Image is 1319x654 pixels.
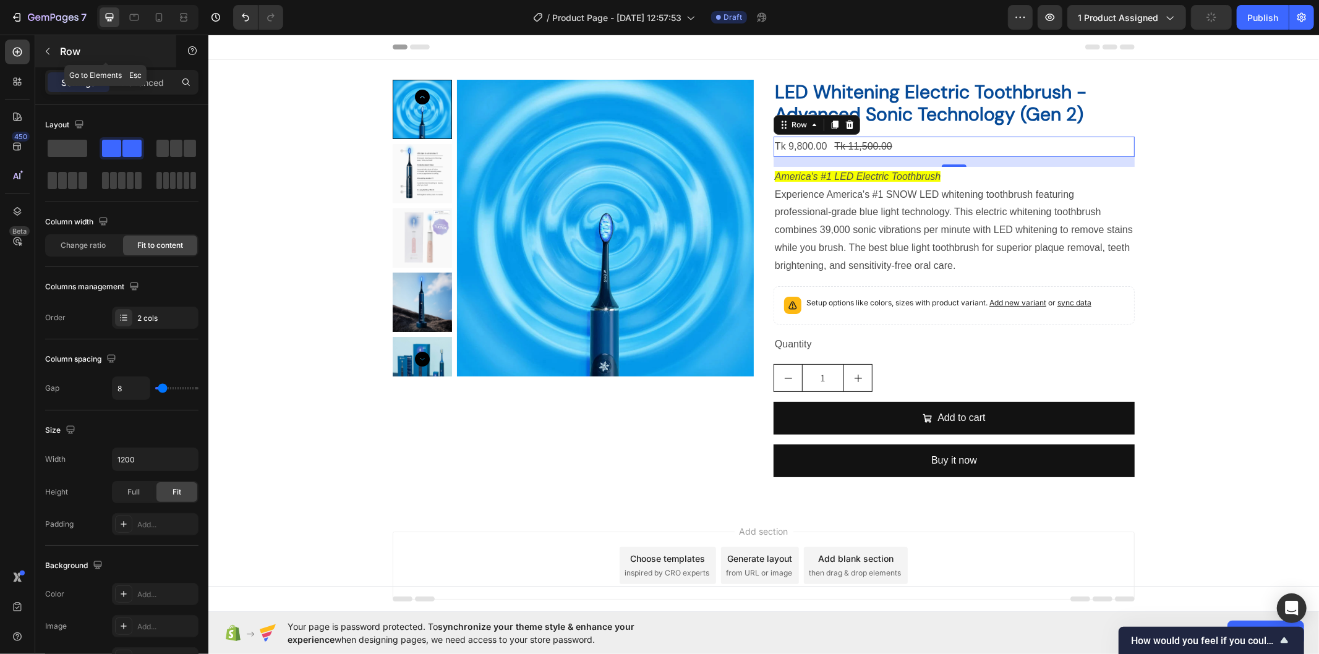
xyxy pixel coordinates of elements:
div: Generate layout [519,517,584,530]
span: Full [127,486,140,498]
span: / [547,11,550,24]
button: Add to cart [565,367,926,400]
span: Fit to content [137,240,183,251]
p: Setup options like colors, sizes with product variant. [598,262,883,274]
div: Undo/Redo [233,5,283,30]
div: Row [581,85,601,96]
div: Background [45,558,105,574]
div: Padding [45,519,74,530]
p: Experience America's #1 SNOW LED whitening toothbrush featuring professional-grade blue light tec... [566,151,925,240]
span: Your page is password protected. To when designing pages, we need access to your store password. [288,620,683,646]
button: Buy it now [565,410,926,443]
i: America's #1 LED Electric Toothbrush [566,137,732,147]
span: Change ratio [61,240,106,251]
div: Height [45,486,68,498]
div: Publish [1247,11,1278,24]
div: Beta [9,226,30,236]
div: Image [45,621,67,632]
span: sync data [849,263,883,273]
p: 7 [81,10,87,25]
p: Row [60,44,165,59]
div: Add... [137,621,195,632]
div: Size [45,422,78,439]
div: Column width [45,214,111,231]
span: 1 product assigned [1078,11,1158,24]
button: 7 [5,5,92,30]
span: or [838,263,883,273]
div: Add blank section [610,517,685,530]
div: Tk 9,800.00 [565,102,620,122]
div: Quantity [565,300,926,320]
div: 2 cols [137,313,195,324]
span: Fit [173,486,181,498]
div: Tk 11,500.00 [625,102,685,122]
span: then drag & drop elements [600,533,693,544]
div: Rich Text Editor. Editing area: main [565,132,926,242]
button: Show survey - How would you feel if you could no longer use GemPages? [1131,633,1292,648]
p: Settings [61,76,96,89]
span: Add section [526,490,585,503]
span: synchronize your theme style & enhance your experience [288,621,634,645]
div: Add... [137,589,195,600]
button: 1 product assigned [1067,5,1186,30]
div: Columns management [45,279,142,295]
iframe: Design area [208,35,1319,612]
div: 450 [12,132,30,142]
span: Product Page - [DATE] 12:57:53 [552,11,681,24]
span: inspired by CRO experts [416,533,501,544]
input: quantity [594,330,636,357]
div: Add... [137,519,195,530]
div: Color [45,588,64,600]
span: Add new variant [781,263,838,273]
button: Publish [1237,5,1289,30]
div: Choose templates [422,517,497,530]
button: increment [636,330,664,357]
div: Gap [45,383,59,394]
div: Column spacing [45,351,119,368]
div: Width [45,454,66,465]
div: Add to cart [729,375,777,393]
p: Advanced [122,76,164,89]
button: decrement [566,330,594,357]
div: Buy it now [723,417,769,435]
div: Layout [45,117,87,134]
input: Auto [113,448,198,470]
div: Order [45,312,66,323]
span: Draft [724,12,742,23]
div: Open Intercom Messenger [1277,593,1307,623]
button: Allow access [1227,621,1304,645]
span: How would you feel if you could no longer use GemPages? [1131,635,1277,647]
input: Auto [113,377,150,399]
h2: LED Whitening Electric Toothbrush - Advanced Sonic Technology (Gen 2) [565,45,926,92]
span: from URL or image [518,533,584,544]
